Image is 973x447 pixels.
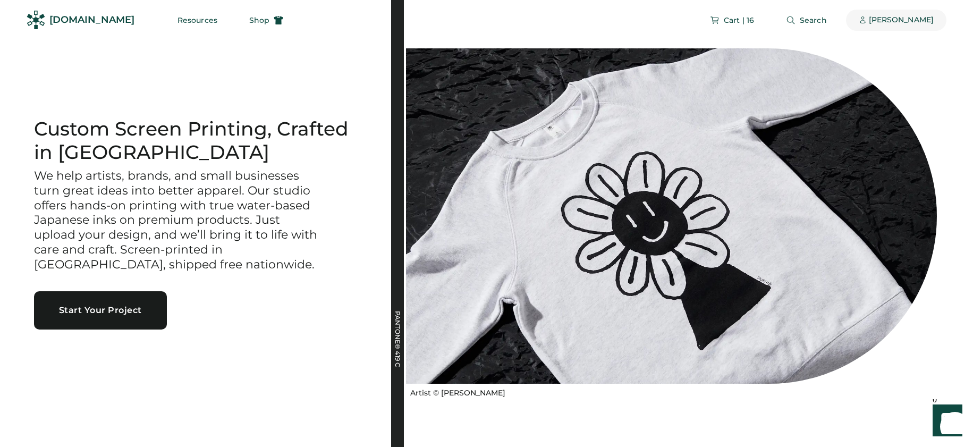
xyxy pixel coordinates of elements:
img: Rendered Logo - Screens [27,11,45,29]
button: Cart | 16 [697,10,767,31]
button: Search [773,10,840,31]
button: Start Your Project [34,291,167,330]
span: Search [800,16,827,24]
h3: We help artists, brands, and small businesses turn great ideas into better apparel. Our studio of... [34,168,321,273]
a: Artist © [PERSON_NAME] [406,384,505,399]
div: Artist © [PERSON_NAME] [410,388,505,399]
div: PANTONE® 419 C [394,311,401,417]
div: [DOMAIN_NAME] [49,13,134,27]
iframe: Front Chat [923,399,968,445]
button: Resources [165,10,230,31]
h1: Custom Screen Printing, Crafted in [GEOGRAPHIC_DATA] [34,117,366,164]
span: Shop [249,16,269,24]
button: Shop [236,10,296,31]
div: [PERSON_NAME] [869,15,934,26]
span: Cart | 16 [724,16,754,24]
